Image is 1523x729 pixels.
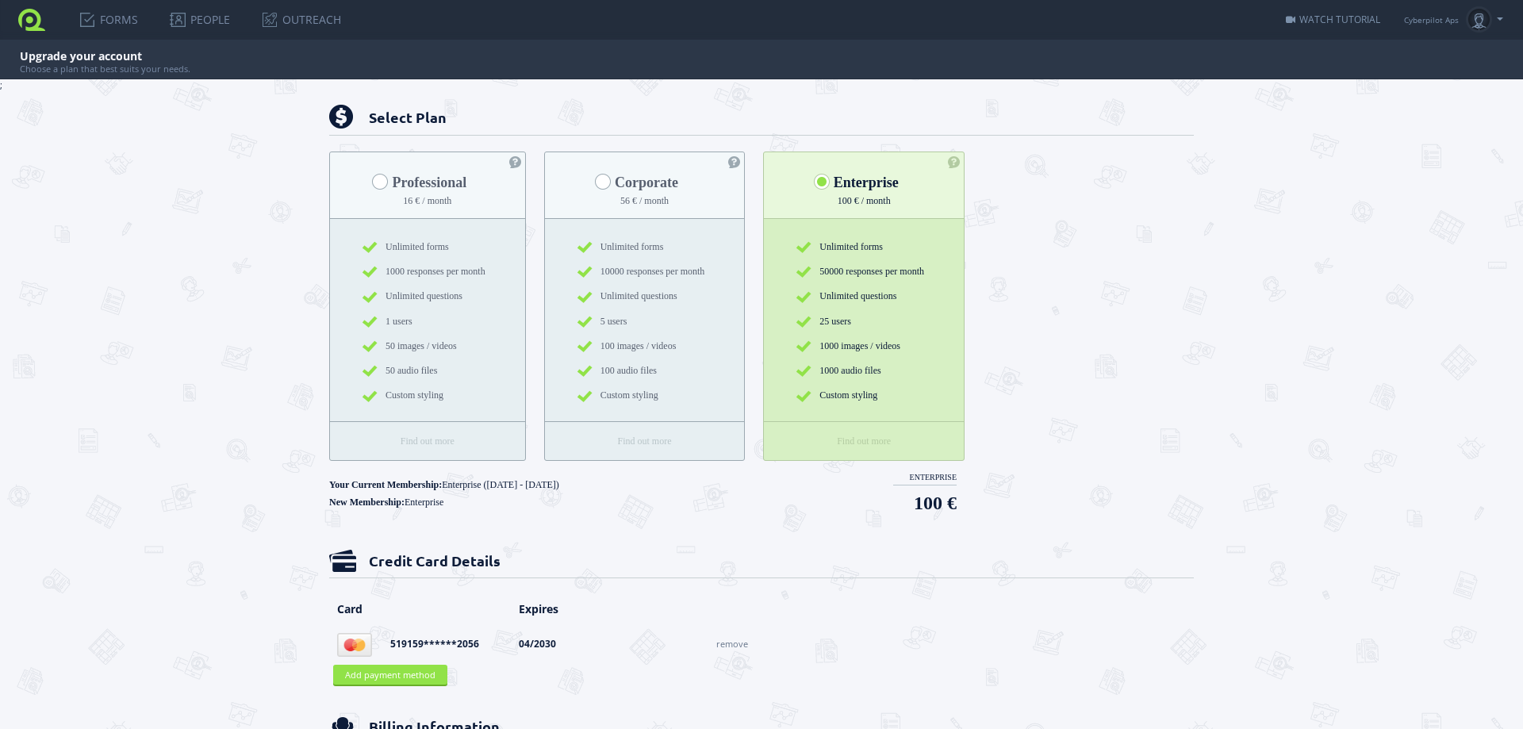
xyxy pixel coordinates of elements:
[1286,13,1380,26] a: WATCH TUTORIAL
[442,479,559,490] span: Enterprise ([DATE] - [DATE])
[617,435,671,447] a: Find out more
[333,665,447,685] button: Add payment method
[330,387,525,412] li: Custom styling
[764,387,964,412] li: Custom styling
[507,602,580,616] div: Expires
[545,195,745,207] p: 56 € / month
[764,195,964,207] p: 100 € / month
[329,479,559,497] div: Your Current Membership:
[325,602,507,616] div: Card
[818,171,899,192] label: Enterprise
[764,338,964,363] li: 1000 images / videos
[329,99,1194,136] h2: Select Plan
[337,633,372,657] img: Card
[545,288,745,313] li: Unlimited questions
[329,497,559,508] div: New Membership:
[545,387,745,412] li: Custom styling
[764,363,964,387] li: 1000 audio files
[20,63,190,75] span: Choose a plan that best suits your needs.
[330,288,525,313] li: Unlimited questions
[716,638,748,650] a: remove
[330,263,525,288] li: 1000 responses per month
[330,239,525,263] li: Unlimited forms
[405,497,443,508] span: Enterprise
[837,435,891,447] a: Find out more
[401,435,455,447] a: Find out more
[893,473,957,486] div: Enterprise
[376,171,466,192] label: Professional
[329,543,1194,579] h2: Credit Card Details
[545,363,745,387] li: 100 audio files
[545,338,745,363] li: 100 images / videos
[764,239,964,263] li: Unlimited forms
[545,239,745,263] li: Unlimited forms
[764,288,964,313] li: Unlimited questions
[330,313,525,338] li: 1 users
[519,637,556,650] span: 04/2030
[330,363,525,387] li: 50 audio files
[545,263,745,288] li: 10000 responses per month
[764,313,964,338] li: 25 users
[893,491,957,515] div: 100 €
[545,313,745,338] li: 5 users
[330,338,525,363] li: 50 images / videos
[764,263,964,288] li: 50000 responses per month
[599,171,678,192] label: Corporate
[330,195,525,207] p: 16 € / month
